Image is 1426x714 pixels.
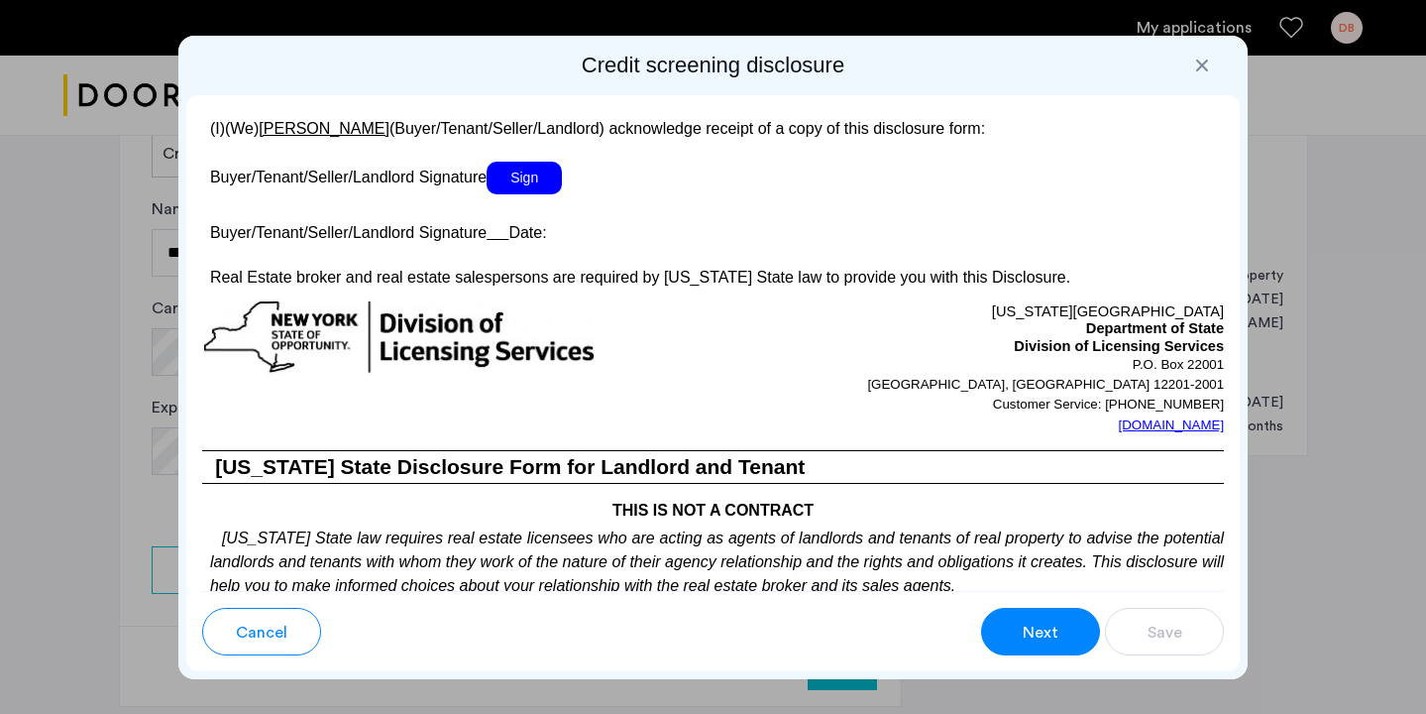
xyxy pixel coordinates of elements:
[202,108,1224,141] p: (I)(We) (Buyer/Tenant/Seller/Landlord) acknowledge receipt of a copy of this disclosure form:
[202,266,1224,290] p: Real Estate broker and real estate salespersons are required by [US_STATE] State law to provide y...
[713,299,1225,321] p: [US_STATE][GEOGRAPHIC_DATA]
[202,299,597,376] img: new-york-logo.png
[236,621,287,645] span: Cancel
[713,320,1225,338] p: Department of State
[713,338,1225,356] p: Division of Licensing Services
[210,169,487,185] span: Buyer/Tenant/Seller/Landlord Signature
[186,52,1240,79] h2: Credit screening disclosure
[1023,621,1058,645] span: Next
[202,484,1224,523] h4: THIS IS NOT A CONTRACT
[202,523,1224,598] p: [US_STATE] State law requires real estate licensees who are acting as agents of landlords and ten...
[713,355,1225,375] p: P.O. Box 22001
[202,450,1224,484] h3: [US_STATE] State Disclosure Form for Landlord and Tenant
[1118,416,1224,435] a: [DOMAIN_NAME]
[259,120,389,137] u: [PERSON_NAME]
[713,375,1225,395] p: [GEOGRAPHIC_DATA], [GEOGRAPHIC_DATA] 12201-2001
[1148,621,1182,645] span: Save
[713,395,1225,415] p: Customer Service: [PHONE_NUMBER]
[202,608,321,655] button: button
[202,215,1224,244] p: Buyer/Tenant/Seller/Landlord Signature Date:
[981,608,1100,655] button: button
[487,162,562,194] span: Sign
[1105,608,1224,655] button: button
